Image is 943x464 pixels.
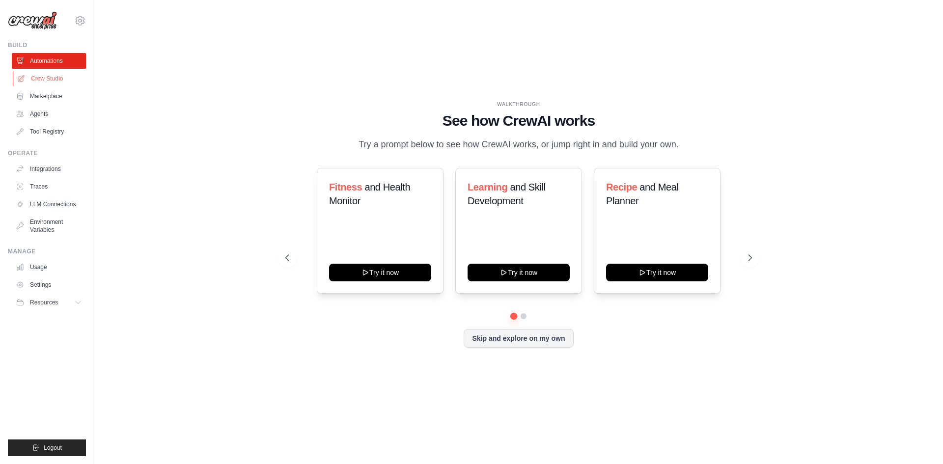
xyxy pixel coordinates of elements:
div: Build [8,41,86,49]
h1: See how CrewAI works [285,112,752,130]
a: Environment Variables [12,214,86,238]
div: WALKTHROUGH [285,101,752,108]
div: Operate [8,149,86,157]
span: Fitness [329,182,362,192]
a: Integrations [12,161,86,177]
button: Skip and explore on my own [464,329,573,348]
a: Agents [12,106,86,122]
a: LLM Connections [12,196,86,212]
button: Try it now [329,264,431,281]
span: and Skill Development [468,182,545,206]
span: Learning [468,182,507,192]
iframe: Chat Widget [894,417,943,464]
span: and Health Monitor [329,182,410,206]
a: Settings [12,277,86,293]
button: Try it now [606,264,708,281]
div: Manage [8,247,86,255]
a: Usage [12,259,86,275]
a: Crew Studio [13,71,87,86]
a: Marketplace [12,88,86,104]
span: and Meal Planner [606,182,678,206]
a: Automations [12,53,86,69]
button: Try it now [468,264,570,281]
span: Resources [30,299,58,306]
a: Traces [12,179,86,194]
img: Logo [8,11,57,30]
span: Logout [44,444,62,452]
button: Logout [8,439,86,456]
p: Try a prompt below to see how CrewAI works, or jump right in and build your own. [354,137,684,152]
span: Recipe [606,182,637,192]
button: Resources [12,295,86,310]
a: Tool Registry [12,124,86,139]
